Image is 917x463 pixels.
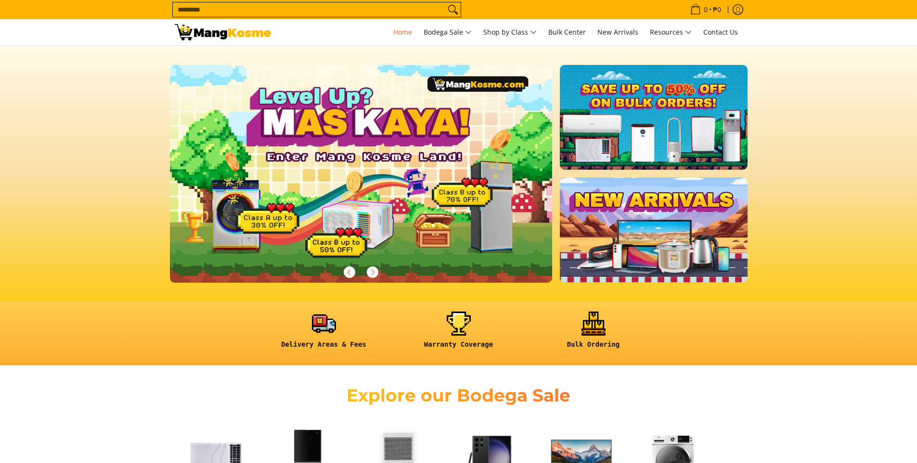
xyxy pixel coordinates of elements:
a: New Arrivals [593,19,643,45]
a: Bodega Sale [419,19,477,45]
button: Previous [339,262,360,283]
a: Bulk Center [543,19,591,45]
a: <h6><strong>Bulk Ordering</strong></h6> [531,312,656,356]
img: Mang Kosme: Your Home Appliances Warehouse Sale Partner! [175,24,271,40]
span: Bodega Sale [424,26,472,38]
span: Shop by Class [483,26,537,38]
a: Resources [645,19,697,45]
span: New Arrivals [597,27,638,37]
button: Next [362,262,383,283]
span: Bulk Center [548,27,586,37]
span: Resources [650,26,692,38]
a: Shop by Class [478,19,542,45]
h2: Explore our Bodega Sale [319,385,598,406]
a: Contact Us [698,19,743,45]
a: <h6><strong>Delivery Areas & Fees</strong></h6> [261,312,387,356]
button: Search [445,2,461,17]
span: Contact Us [703,27,738,37]
img: Gaming desktop banner [170,65,553,283]
span: Home [393,27,412,37]
span: • [687,4,724,15]
span: 0 [702,6,709,13]
a: <h6><strong>Warranty Coverage</strong></h6> [396,312,521,356]
span: ₱0 [711,6,723,13]
nav: Main Menu [281,19,743,45]
a: Home [388,19,417,45]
